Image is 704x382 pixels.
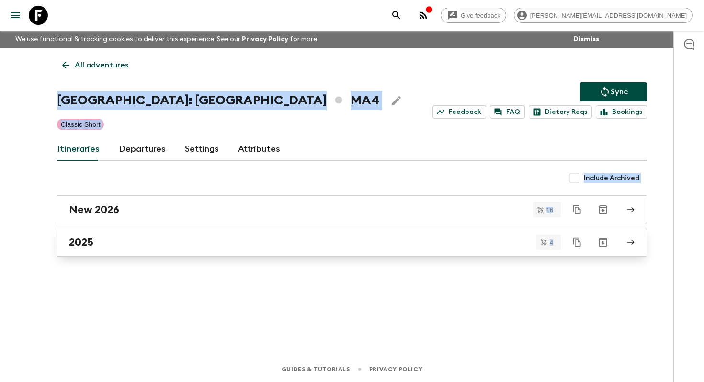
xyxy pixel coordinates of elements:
[432,105,486,119] a: Feedback
[282,364,350,374] a: Guides & Tutorials
[119,138,166,161] a: Departures
[69,203,119,216] h2: New 2026
[242,36,288,43] a: Privacy Policy
[525,12,692,19] span: [PERSON_NAME][EMAIL_ADDRESS][DOMAIN_NAME]
[596,105,647,119] a: Bookings
[568,201,586,218] button: Duplicate
[568,234,586,251] button: Duplicate
[544,239,559,246] span: 4
[593,200,613,219] button: Archive
[6,6,25,25] button: menu
[571,33,602,46] button: Dismiss
[57,91,379,110] h1: [GEOGRAPHIC_DATA]: [GEOGRAPHIC_DATA] MA4
[387,6,406,25] button: search adventures
[584,173,639,183] span: Include Archived
[541,207,559,213] span: 16
[11,31,322,48] p: We use functional & tracking cookies to deliver this experience. See our for more.
[441,8,506,23] a: Give feedback
[57,228,647,257] a: 2025
[514,8,693,23] div: [PERSON_NAME][EMAIL_ADDRESS][DOMAIN_NAME]
[529,105,592,119] a: Dietary Reqs
[387,91,406,110] button: Edit Adventure Title
[61,120,100,129] p: Classic Short
[238,138,280,161] a: Attributes
[593,233,613,252] button: Archive
[185,138,219,161] a: Settings
[57,195,647,224] a: New 2026
[455,12,506,19] span: Give feedback
[369,364,422,374] a: Privacy Policy
[490,105,525,119] a: FAQ
[611,86,628,98] p: Sync
[57,56,134,75] a: All adventures
[580,82,647,101] button: Sync adventure departures to the booking engine
[75,59,128,71] p: All adventures
[69,236,93,248] h2: 2025
[57,138,100,161] a: Itineraries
